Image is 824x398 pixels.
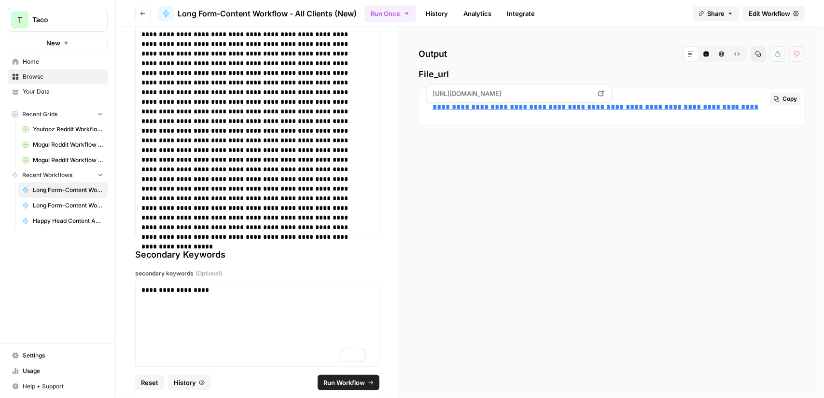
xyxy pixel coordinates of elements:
[23,57,103,66] span: Home
[22,171,72,179] span: Recent Workflows
[18,137,108,152] a: Mogul Reddit Workflow Grid (1)
[23,72,103,81] span: Browse
[419,46,805,62] h2: Output
[501,6,541,21] a: Integrate
[135,375,164,390] button: Reset
[364,5,416,22] button: Run Once
[33,140,103,149] span: Mogul Reddit Workflow Grid (1)
[33,217,103,225] span: Happy Head Content Audit Agent
[23,382,103,391] span: Help + Support
[770,93,801,105] button: Copy
[318,375,379,390] button: Run Workflow
[141,285,373,362] div: To enrich screen reader interactions, please activate Accessibility in Grammarly extension settings
[32,15,91,25] span: Taco
[33,186,103,194] span: Long Form-Content Workflow - All Clients (New)
[8,84,108,99] a: Your Data
[18,182,108,198] a: Long Form-Content Workflow - All Clients (New)
[743,6,805,21] a: Edit Workflow
[8,69,108,84] a: Browse
[749,9,790,18] span: Edit Workflow
[458,6,497,21] a: Analytics
[8,36,108,50] button: New
[18,198,108,213] a: Long Form-Content Worflow
[33,201,103,210] span: Long Form-Content Worflow
[419,68,805,81] span: File_url
[22,110,57,119] span: Recent Grids
[23,351,103,360] span: Settings
[141,378,158,387] span: Reset
[135,269,379,278] label: secondary keywords
[18,122,108,137] a: Youtooz Reddit Workflow Grid
[135,248,379,261] div: Secondary Keywords
[168,375,210,390] button: History
[8,348,108,363] a: Settings
[174,378,196,387] span: History
[707,9,725,18] span: Share
[33,125,103,134] span: Youtooz Reddit Workflow Grid
[18,213,108,229] a: Happy Head Content Audit Agent
[23,367,103,375] span: Usage
[8,54,108,69] a: Home
[178,8,357,19] span: Long Form-Content Workflow - All Clients (New)
[33,156,103,165] span: Mogul Reddit Workflow Grid
[8,168,108,182] button: Recent Workflows
[8,379,108,394] button: Help + Support
[158,6,357,21] a: Long Form-Content Workflow - All Clients (New)
[8,363,108,379] a: Usage
[18,152,108,168] a: Mogul Reddit Workflow Grid
[8,8,108,32] button: Workspace: Taco
[693,6,739,21] button: Share
[196,269,222,278] span: (Optional)
[17,14,22,26] span: T
[23,87,103,96] span: Your Data
[323,378,365,387] span: Run Workflow
[782,95,797,103] span: Copy
[8,107,108,122] button: Recent Grids
[420,6,454,21] a: History
[46,38,60,48] span: New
